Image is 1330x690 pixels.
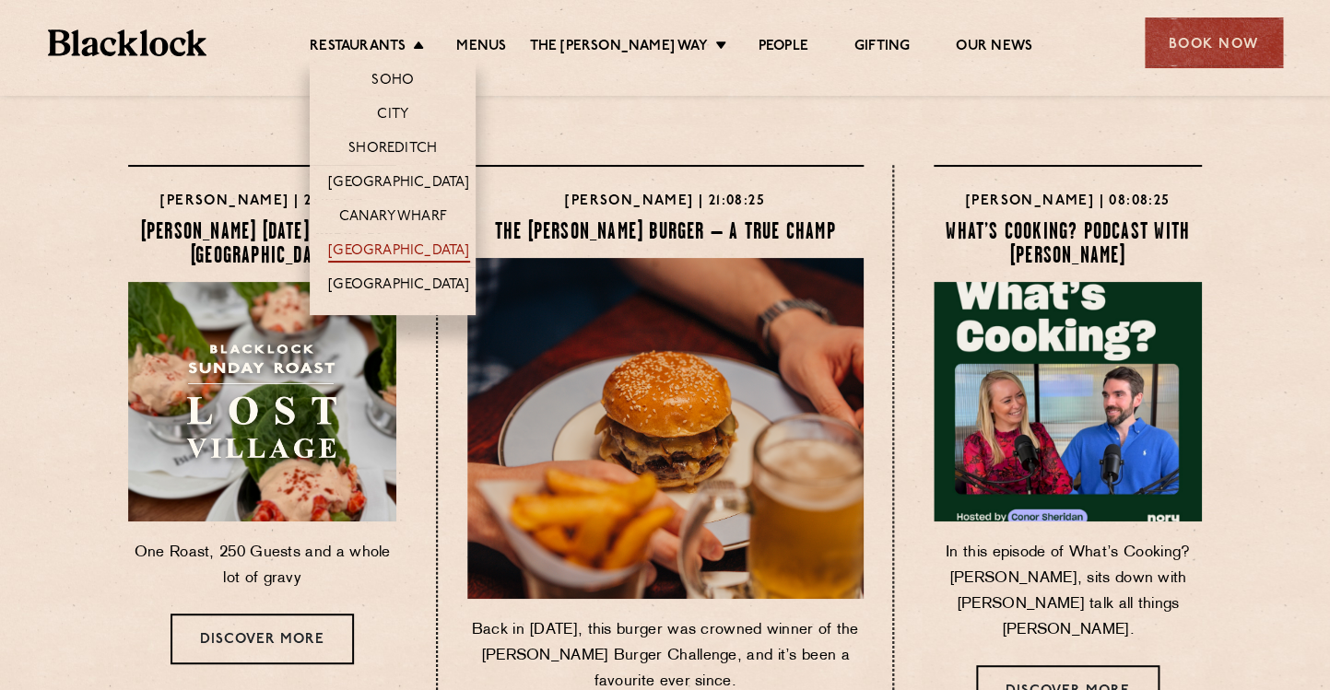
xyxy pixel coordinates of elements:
a: Gifting [854,38,910,58]
h4: What’s Cooking? Podcast with [PERSON_NAME] [934,221,1202,269]
h4: [PERSON_NAME] [DATE] Roast at [GEOGRAPHIC_DATA] [128,221,396,269]
h4: The [PERSON_NAME] Burger – A True Champ [467,221,864,245]
img: BL_Textured_Logo-footer-cropped.svg [48,29,207,56]
a: Our News [956,38,1032,58]
a: Menus [456,38,506,58]
a: Restaurants [310,38,406,58]
h4: [PERSON_NAME] | 21:08:25 [467,190,864,214]
a: People [759,38,808,58]
a: City [377,106,408,126]
img: lost-village-sunday-roast-.jpg [128,282,396,521]
a: [GEOGRAPHIC_DATA] [328,276,469,297]
h4: [PERSON_NAME] | 08:08:25 [934,190,1202,214]
a: Canary Wharf [338,208,446,228]
a: Soho [371,72,414,92]
a: [GEOGRAPHIC_DATA] [328,174,469,194]
a: Shoreditch [348,140,437,160]
h4: [PERSON_NAME] | 27:08:25 [128,190,396,214]
img: Screenshot-2025-08-08-at-10.21.58.png [934,282,1202,521]
div: Book Now [1145,18,1283,68]
a: Discover more [171,614,354,664]
a: [GEOGRAPHIC_DATA] [328,242,469,263]
a: The [PERSON_NAME] Way [529,38,707,58]
img: Copy-of-Aug25-Blacklock-01814.jpg [467,258,864,599]
p: One Roast, 250 Guests and a whole lot of gravy [128,540,396,591]
p: In this episode of What’s Cooking? [PERSON_NAME], sits down with [PERSON_NAME] talk all things [P... [934,540,1202,643]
